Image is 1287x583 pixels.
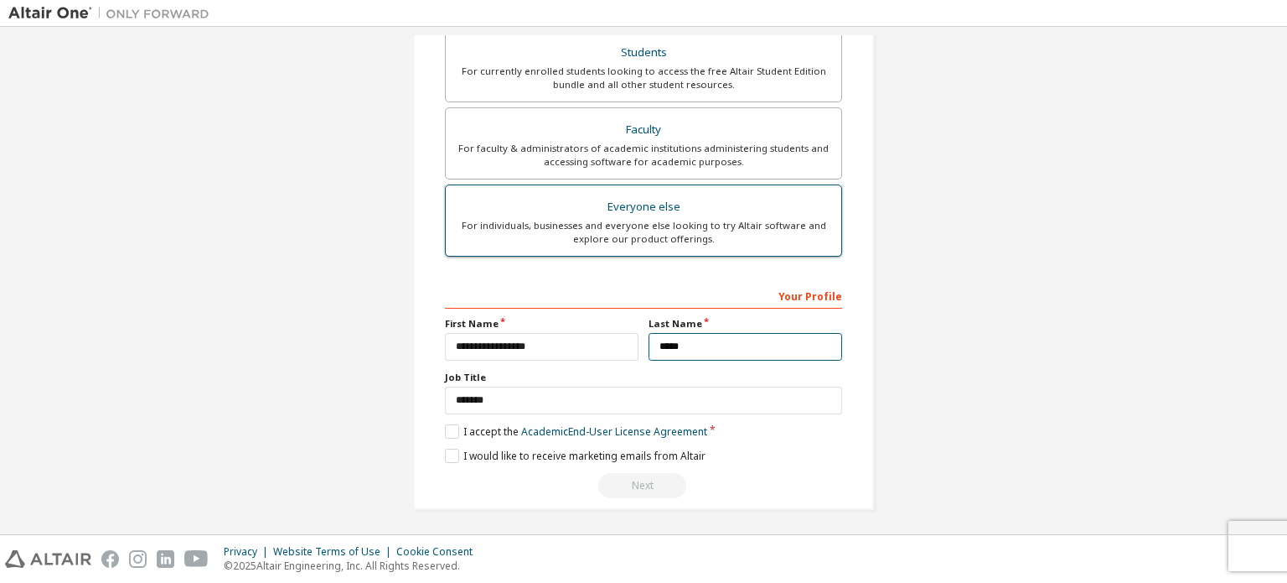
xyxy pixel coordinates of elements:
img: instagram.svg [129,550,147,568]
a: Academic End-User License Agreement [521,424,707,439]
div: Website Terms of Use [273,545,396,559]
img: youtube.svg [184,550,209,568]
img: facebook.svg [101,550,119,568]
div: Faculty [456,118,831,142]
div: Your Profile [445,282,842,309]
div: Everyone else [456,195,831,219]
div: Students [456,41,831,65]
label: Job Title [445,371,842,384]
img: linkedin.svg [157,550,174,568]
label: Last Name [649,317,842,331]
div: For currently enrolled students looking to access the free Altair Student Edition bundle and all ... [456,65,831,91]
div: For faculty & administrators of academic institutions administering students and accessing softwa... [456,142,831,169]
label: First Name [445,317,638,331]
label: I would like to receive marketing emails from Altair [445,449,706,463]
img: altair_logo.svg [5,550,91,568]
div: For individuals, businesses and everyone else looking to try Altair software and explore our prod... [456,219,831,246]
div: Privacy [224,545,273,559]
label: I accept the [445,424,707,439]
p: © 2025 Altair Engineering, Inc. All Rights Reserved. [224,559,483,573]
div: Provide a valid email to continue [445,473,842,498]
img: Altair One [8,5,218,22]
div: Cookie Consent [396,545,483,559]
